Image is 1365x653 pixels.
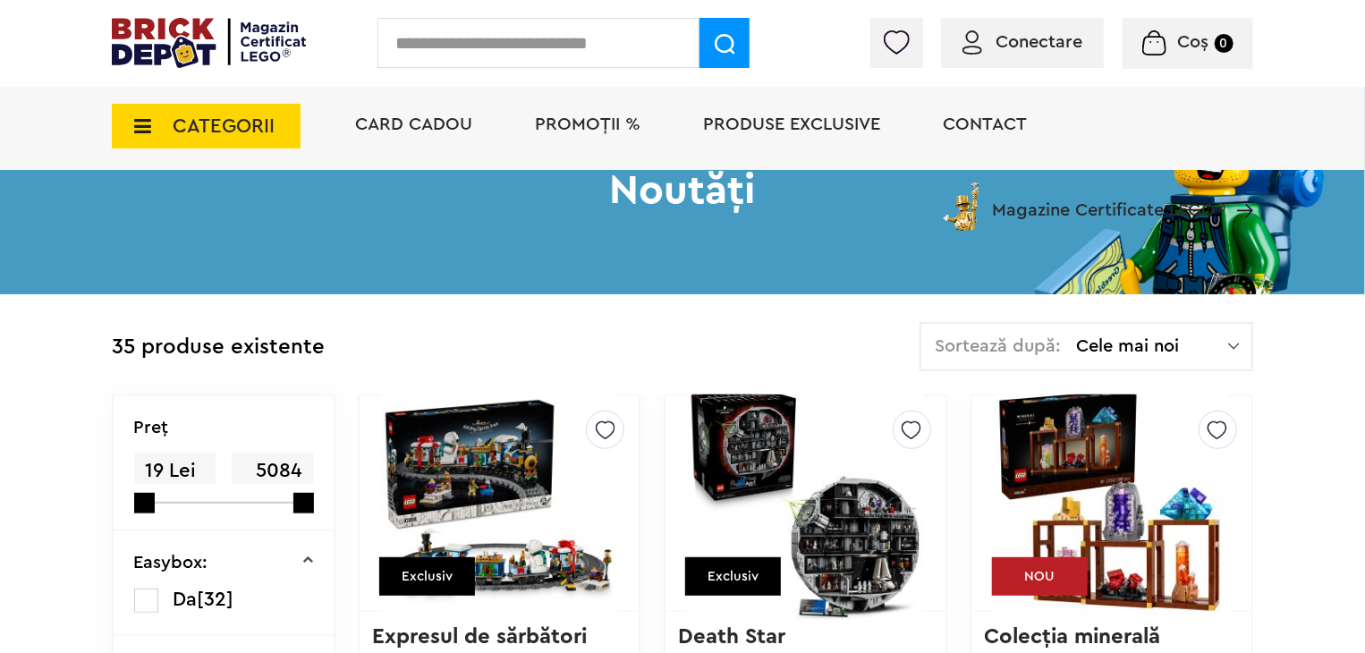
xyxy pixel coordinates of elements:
a: Magazine Certificate LEGO® [1225,178,1253,196]
span: Magazine Certificate LEGO® [992,178,1225,219]
span: Cele mai noi [1076,337,1228,355]
div: 35 produse existente [112,322,325,373]
a: Death Star [678,626,785,648]
a: PROMOȚII % [535,115,640,133]
small: 0 [1215,34,1234,53]
div: NOU [992,557,1088,596]
img: Death Star [688,378,922,629]
p: Easybox: [134,554,208,572]
div: Exclusiv [685,557,781,596]
span: 19 Lei [134,454,216,488]
a: Conectare [962,33,1082,51]
span: [32] [198,589,234,609]
span: 5084 Lei [232,454,313,513]
p: Preţ [134,419,169,437]
span: Coș [1178,33,1209,51]
span: CATEGORII [173,116,275,136]
div: Exclusiv [379,557,475,596]
img: Expresul de sărbători [382,378,616,629]
a: Produse exclusive [703,115,880,133]
a: Colecţia minerală [985,626,1161,648]
a: Expresul de sărbători [372,626,587,648]
img: Colecţia minerală [995,378,1229,629]
span: Sortează după: [935,337,1061,355]
span: Da [174,589,198,609]
a: Card Cadou [355,115,472,133]
span: Conectare [996,33,1082,51]
a: Contact [943,115,1027,133]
